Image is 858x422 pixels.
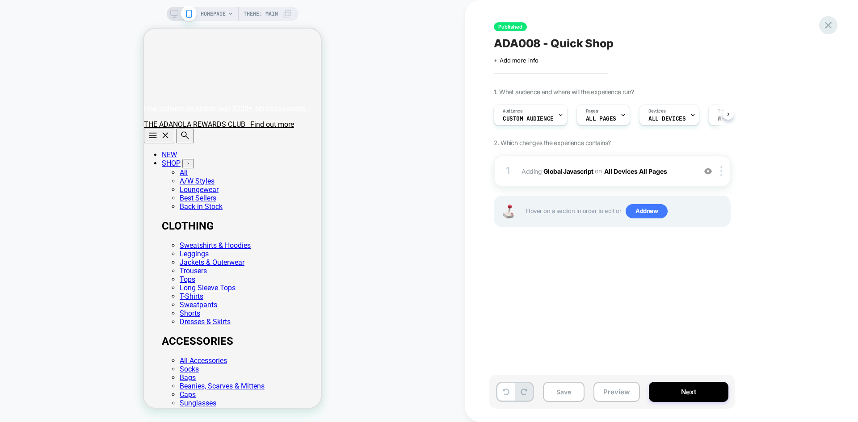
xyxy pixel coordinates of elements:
span: Custom Audience [503,116,554,122]
span: When [data-id="quick-add"], .pdp-details .ab--color_btn appears [718,116,780,122]
span: 1. What audience and where will the experience run? [494,88,634,96]
span: ALL DEVICES [648,116,686,122]
span: Audience [503,108,523,114]
span: Adding [522,165,692,178]
span: Hover on a section in order to edit or [526,204,725,218]
span: Devices [648,108,666,114]
span: HOMEPAGE [201,7,226,21]
img: close [720,166,722,176]
span: Theme: MAIN [244,7,278,21]
span: ALL PAGES [586,116,616,122]
button: Preview [593,382,640,402]
div: 1 [504,162,513,180]
button: Save [543,382,585,402]
span: Add new [626,204,668,218]
button: All Devices All Pages [604,165,674,178]
span: Trigger [718,108,735,114]
span: on [595,165,601,176]
span: ADA008 - Quick Shop [494,37,614,50]
span: 2. Which changes the experience contains? [494,139,610,146]
img: crossed eye [704,167,712,175]
img: Joystick [499,205,517,218]
span: + Add more info [494,57,538,64]
b: Global Javascript [543,167,593,175]
span: Pages [586,108,598,114]
span: Published [494,22,527,31]
button: Next [649,382,728,402]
